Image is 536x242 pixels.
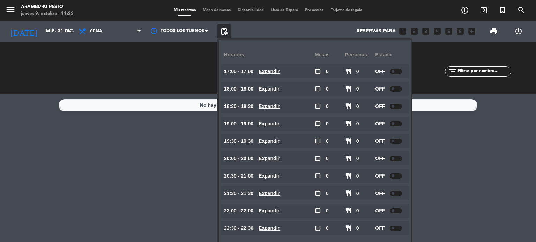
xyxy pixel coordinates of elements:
span: check_box_outline_blank [315,120,321,127]
span: 0 [326,224,329,232]
span: restaurant [345,190,351,196]
span: restaurant [345,68,351,75]
u: Expandir [259,103,280,109]
span: OFF [375,120,385,128]
span: 0 [356,172,359,180]
span: 0 [326,85,329,93]
u: Expandir [259,190,280,196]
span: Pre-acceso [301,8,327,12]
span: 0 [326,68,329,76]
i: looks_6 [456,27,465,36]
span: check_box_outline_blank [315,155,321,162]
span: 0 [356,102,359,110]
span: check_box_outline_blank [315,173,321,179]
span: Mapa de mesas [199,8,234,12]
div: LOG OUT [506,21,531,42]
span: check_box_outline_blank [315,208,321,214]
i: add_circle_outline [461,6,469,14]
span: OFF [375,137,385,145]
i: exit_to_app [479,6,488,14]
span: restaurant [345,225,351,231]
i: looks_two [410,27,419,36]
div: Horarios [224,45,315,64]
span: 0 [326,155,329,163]
span: Lista de Espera [267,8,301,12]
span: Reservas para [357,29,396,34]
span: pending_actions [220,27,228,36]
i: looks_3 [421,27,430,36]
button: menu [5,4,16,17]
span: 20:30 - 21:00 [224,172,253,180]
span: check_box_outline_blank [315,138,321,144]
span: check_box_outline_blank [315,86,321,92]
i: turned_in_not [498,6,507,14]
i: looks_4 [433,27,442,36]
i: search [517,6,526,14]
span: OFF [375,172,385,180]
span: restaurant [345,86,351,92]
span: 0 [356,85,359,93]
span: restaurant [345,103,351,109]
span: print [490,27,498,36]
span: 0 [326,189,329,197]
span: OFF [375,224,385,232]
span: 0 [356,189,359,197]
span: 19:30 - 19:30 [224,137,253,145]
div: Aramburu Resto [21,3,74,10]
span: 0 [326,120,329,128]
span: 19:00 - 19:00 [224,120,253,128]
span: check_box_outline_blank [315,68,321,75]
input: Filtrar por nombre... [457,68,511,75]
u: Expandir [259,156,280,161]
span: 0 [326,207,329,215]
span: Cena [90,29,102,34]
u: Expandir [259,138,280,144]
span: check_box_outline_blank [315,225,321,231]
span: OFF [375,207,385,215]
span: 21:30 - 21:30 [224,189,253,197]
span: 0 [356,68,359,76]
span: restaurant [345,120,351,127]
span: OFF [375,68,385,76]
span: OFF [375,155,385,163]
span: 0 [356,120,359,128]
span: restaurant [345,138,351,144]
span: check_box_outline_blank [315,190,321,196]
span: 0 [326,102,329,110]
i: filter_list [448,67,457,76]
span: OFF [375,85,385,93]
span: check_box_outline_blank [315,103,321,109]
i: looks_5 [444,27,453,36]
i: power_settings_new [514,27,523,36]
span: 22:30 - 22:30 [224,224,253,232]
span: 0 [326,137,329,145]
i: menu [5,4,16,15]
span: 18:00 - 18:00 [224,85,253,93]
u: Expandir [259,69,280,74]
span: 20:00 - 20:00 [224,155,253,163]
i: add_box [467,27,476,36]
i: arrow_drop_down [65,27,73,36]
div: personas [345,45,375,64]
i: looks_one [398,27,407,36]
span: restaurant [345,155,351,162]
i: [DATE] [5,24,42,39]
span: 18:30 - 18:30 [224,102,253,110]
span: 22:00 - 22:00 [224,207,253,215]
u: Expandir [259,86,280,92]
u: Expandir [259,173,280,179]
span: 17:00 - 17:00 [224,68,253,76]
span: OFF [375,102,385,110]
span: 0 [356,207,359,215]
span: 0 [356,155,359,163]
span: Disponibilidad [234,8,267,12]
span: OFF [375,189,385,197]
u: Expandir [259,225,280,231]
span: Mis reservas [170,8,199,12]
span: Tarjetas de regalo [327,8,366,12]
div: Mesas [315,45,345,64]
span: restaurant [345,173,351,179]
span: 0 [356,224,359,232]
span: 0 [356,137,359,145]
span: 0 [326,172,329,180]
